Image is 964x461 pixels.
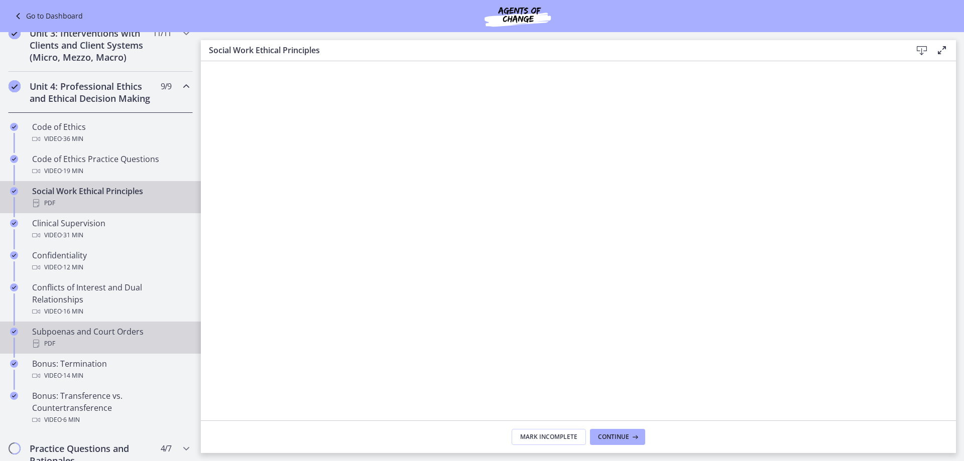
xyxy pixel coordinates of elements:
[32,185,189,209] div: Social Work Ethical Principles
[32,165,189,177] div: Video
[161,442,171,454] span: 4 / 7
[62,133,83,145] span: · 36 min
[209,44,896,56] h3: Social Work Ethical Principles
[30,27,152,63] h2: Unit 3: Interventions with Clients and Client Systems (Micro, Mezzo, Macro)
[9,27,21,39] i: Completed
[9,80,21,92] i: Completed
[32,229,189,241] div: Video
[62,229,83,241] span: · 31 min
[32,390,189,426] div: Bonus: Transference vs. Countertransference
[10,360,18,368] i: Completed
[598,433,629,441] span: Continue
[32,249,189,273] div: Confidentiality
[32,153,189,177] div: Code of Ethics Practice Questions
[32,197,189,209] div: PDF
[62,261,83,273] span: · 12 min
[62,165,83,177] span: · 19 min
[32,121,189,145] div: Code of Ethics
[10,123,18,131] i: Completed
[32,338,189,350] div: PDF
[32,281,189,318] div: Conflicts of Interest and Dual Relationships
[10,219,18,227] i: Completed
[10,283,18,291] i: Completed
[10,187,18,195] i: Completed
[512,429,586,445] button: Mark Incomplete
[161,80,171,92] span: 9 / 9
[12,10,83,22] a: Go to Dashboard
[457,4,578,28] img: Agents of Change Social Work Test Prep
[10,155,18,163] i: Completed
[32,261,189,273] div: Video
[62,414,80,426] span: · 6 min
[30,80,152,104] h2: Unit 4: Professional Ethics and Ethical Decision Making
[10,392,18,400] i: Completed
[520,433,577,441] span: Mark Incomplete
[62,370,83,382] span: · 14 min
[10,251,18,259] i: Completed
[10,328,18,336] i: Completed
[590,429,645,445] button: Continue
[32,370,189,382] div: Video
[153,27,171,39] span: 11 / 11
[32,305,189,318] div: Video
[32,358,189,382] div: Bonus: Termination
[32,133,189,145] div: Video
[62,305,83,318] span: · 16 min
[32,326,189,350] div: Subpoenas and Court Orders
[32,414,189,426] div: Video
[32,217,189,241] div: Clinical Supervision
